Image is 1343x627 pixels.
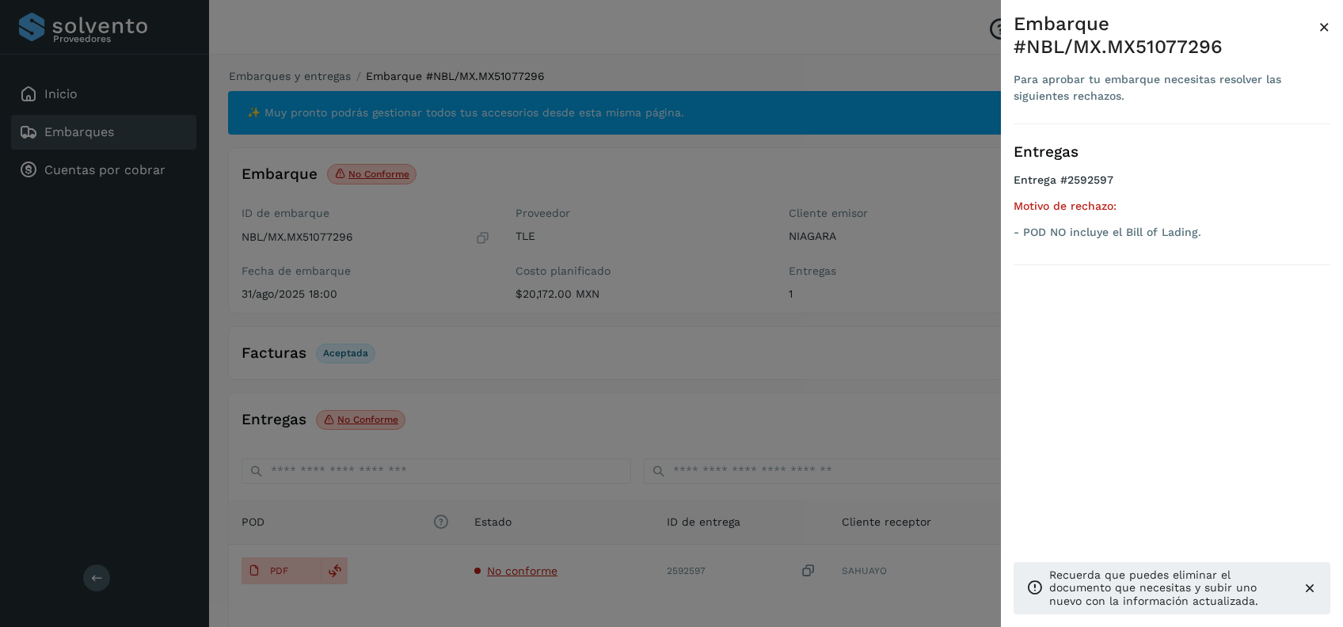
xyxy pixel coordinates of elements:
[1014,143,1330,161] h3: Entregas
[1318,16,1330,38] span: ×
[1318,13,1330,41] button: Close
[1014,173,1330,199] h4: Entrega #2592597
[1014,13,1318,59] div: Embarque #NBL/MX.MX51077296
[1014,71,1318,104] div: Para aprobar tu embarque necesitas resolver las siguientes rechazos.
[1049,568,1289,608] p: Recuerda que puedes eliminar el documento que necesitas y subir uno nuevo con la información actu...
[1014,199,1330,213] h5: Motivo de rechazo:
[1014,226,1330,239] p: - POD NO incluye el Bill of Lading.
